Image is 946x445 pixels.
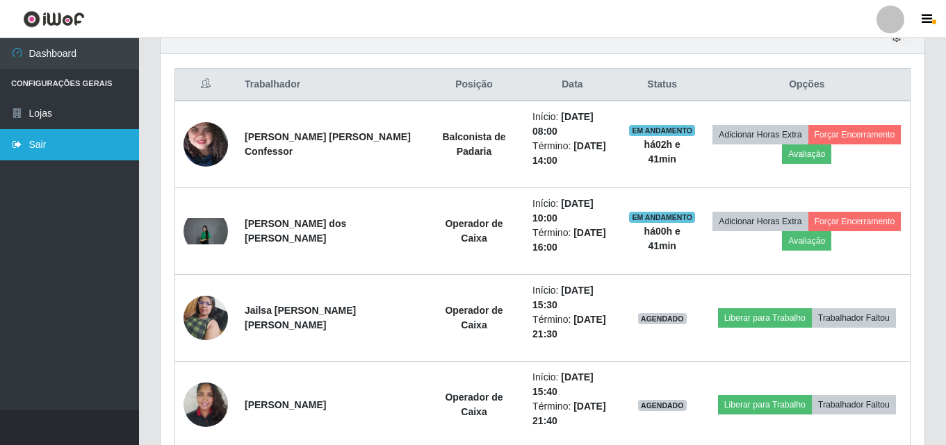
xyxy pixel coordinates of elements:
button: Trabalhador Faltou [812,395,896,414]
li: Término: [532,312,612,342]
th: Opções [704,69,911,101]
span: AGENDADO [638,400,687,411]
time: [DATE] 15:40 [532,371,594,397]
li: Término: [532,399,612,428]
strong: [PERSON_NAME] [245,399,326,410]
strong: Balconista de Padaria [442,131,505,157]
time: [DATE] 10:00 [532,198,594,224]
button: Trabalhador Faltou [812,308,896,328]
li: Término: [532,226,612,255]
th: Data [524,69,621,101]
button: Liberar para Trabalho [718,395,812,414]
strong: Jailsa [PERSON_NAME] [PERSON_NAME] [245,305,356,330]
th: Trabalhador [236,69,424,101]
li: Início: [532,196,612,226]
strong: há 02 h e 41 min [644,139,680,165]
button: Forçar Encerramento [808,125,902,144]
strong: Operador de Caixa [445,218,503,244]
li: Término: [532,139,612,168]
strong: Operador de Caixa [445,305,503,330]
li: Início: [532,110,612,139]
time: [DATE] 15:30 [532,285,594,310]
span: EM ANDAMENTO [629,125,695,136]
img: 1758553448636.jpeg [184,218,228,244]
span: AGENDADO [638,313,687,324]
button: Forçar Encerramento [808,212,902,231]
li: Início: [532,283,612,312]
th: Posição [424,69,524,101]
img: 1749692047494.jpeg [184,288,228,347]
time: [DATE] 08:00 [532,111,594,137]
button: Avaliação [782,231,831,251]
span: EM ANDAMENTO [629,212,695,223]
strong: Operador de Caixa [445,392,503,417]
button: Adicionar Horas Extra [712,125,808,144]
img: CoreUI Logo [23,10,85,28]
strong: [PERSON_NAME] dos [PERSON_NAME] [245,218,346,244]
button: Liberar para Trabalho [718,308,812,328]
strong: [PERSON_NAME] [PERSON_NAME] Confessor [245,131,411,157]
th: Status [621,69,704,101]
button: Adicionar Horas Extra [712,212,808,231]
img: 1696215613771.jpeg [184,375,228,434]
img: 1748891631133.jpeg [184,95,228,194]
button: Avaliação [782,144,831,164]
li: Início: [532,370,612,399]
strong: há 00 h e 41 min [644,226,680,251]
